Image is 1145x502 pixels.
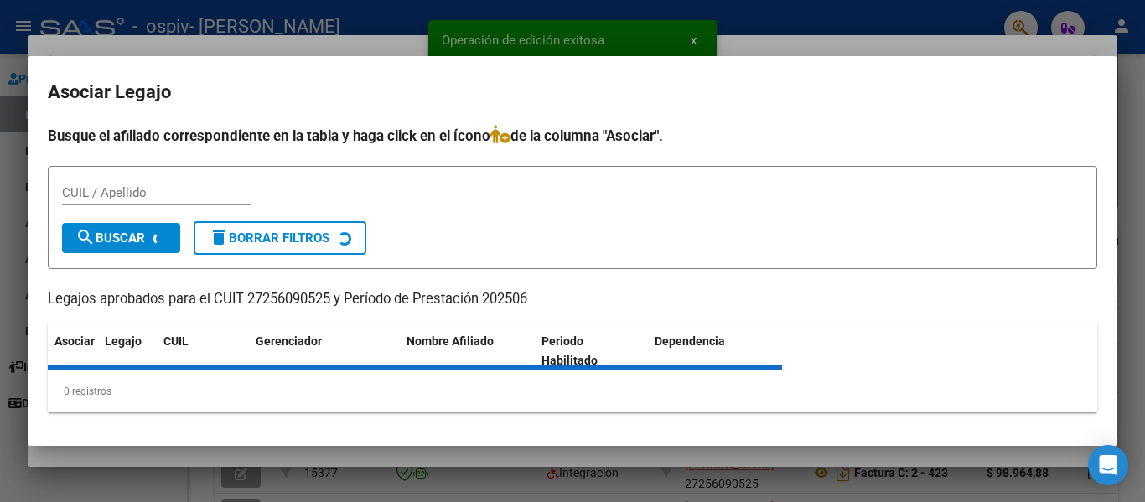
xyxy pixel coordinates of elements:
[105,334,142,348] span: Legajo
[535,323,648,379] datatable-header-cell: Periodo Habilitado
[163,334,189,348] span: CUIL
[98,323,157,379] datatable-header-cell: Legajo
[655,334,725,348] span: Dependencia
[541,334,598,367] span: Periodo Habilitado
[48,289,1097,310] p: Legajos aprobados para el CUIT 27256090525 y Período de Prestación 202506
[157,323,249,379] datatable-header-cell: CUIL
[62,223,180,253] button: Buscar
[48,125,1097,147] h4: Busque el afiliado correspondiente en la tabla y haga click en el ícono de la columna "Asociar".
[1088,445,1128,485] div: Open Intercom Messenger
[400,323,535,379] datatable-header-cell: Nombre Afiliado
[75,227,96,247] mat-icon: search
[48,370,1097,412] div: 0 registros
[54,334,95,348] span: Asociar
[48,323,98,379] datatable-header-cell: Asociar
[407,334,494,348] span: Nombre Afiliado
[209,227,229,247] mat-icon: delete
[249,323,400,379] datatable-header-cell: Gerenciador
[75,230,145,246] span: Buscar
[256,334,322,348] span: Gerenciador
[194,221,366,255] button: Borrar Filtros
[209,230,329,246] span: Borrar Filtros
[48,76,1097,108] h2: Asociar Legajo
[648,323,783,379] datatable-header-cell: Dependencia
